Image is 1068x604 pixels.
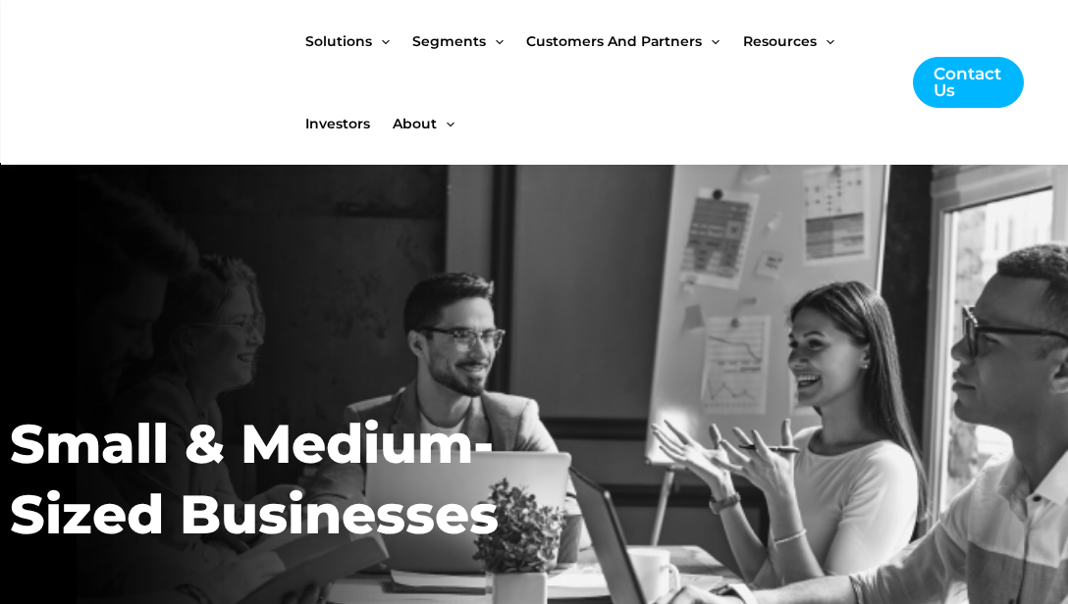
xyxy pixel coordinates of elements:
span: Menu Toggle [437,82,454,165]
a: Contact Us [913,57,1023,108]
h2: Small & Medium-Sized Businesses [10,409,524,549]
img: CyberCatch [35,42,271,124]
span: Investors [305,82,370,165]
span: About [393,82,437,165]
a: Investors [305,82,393,165]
